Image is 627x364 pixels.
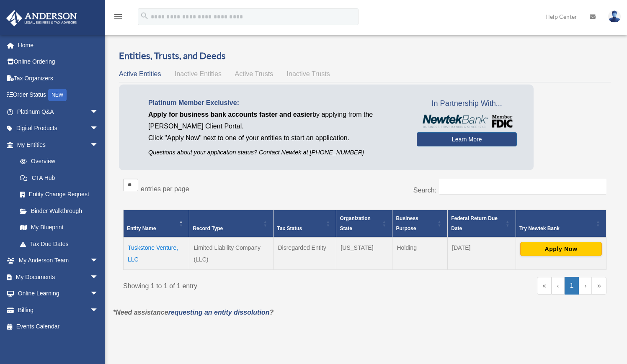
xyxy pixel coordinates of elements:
[148,97,404,109] p: Platinum Member Exclusive:
[90,302,107,319] span: arrow_drop_down
[6,269,111,285] a: My Documentsarrow_drop_down
[90,120,107,137] span: arrow_drop_down
[113,12,123,22] i: menu
[451,215,498,231] span: Federal Return Due Date
[90,136,107,154] span: arrow_drop_down
[12,219,107,236] a: My Blueprint
[277,226,302,231] span: Tax Status
[336,210,392,237] th: Organization State: Activate to sort
[148,109,404,132] p: by applying from the [PERSON_NAME] Client Portal.
[6,87,111,104] a: Order StatusNEW
[6,302,111,318] a: Billingarrow_drop_down
[119,49,611,62] h3: Entities, Trusts, and Deeds
[48,89,67,101] div: NEW
[274,237,336,270] td: Disregarded Entity
[12,236,107,252] a: Tax Due Dates
[6,285,111,302] a: Online Learningarrow_drop_down
[6,318,111,335] a: Events Calendar
[6,120,111,137] a: Digital Productsarrow_drop_down
[552,277,565,295] a: Previous
[123,277,359,292] div: Showing 1 to 1 of 1 entry
[148,147,404,158] p: Questions about your application status? Contact Newtek at [PHONE_NUMBER]
[516,210,606,237] th: Try Newtek Bank : Activate to sort
[6,252,111,269] a: My Anderson Teamarrow_drop_down
[124,237,189,270] td: Tuskstone Venture, LLC
[413,187,436,194] label: Search:
[119,70,161,77] span: Active Entities
[189,210,274,237] th: Record Type: Activate to sort
[6,54,111,70] a: Online Ordering
[148,132,404,144] p: Click "Apply Now" next to one of your entities to start an application.
[392,237,448,270] td: Holding
[537,277,552,295] a: First
[417,97,517,110] span: In Partnership With...
[4,10,80,26] img: Anderson Advisors Platinum Portal
[6,103,111,120] a: Platinum Q&Aarrow_drop_down
[189,237,274,270] td: Limited Liability Company (LLC)
[336,237,392,270] td: [US_STATE]
[579,277,592,295] a: Next
[608,10,621,23] img: User Pic
[592,277,606,295] a: Last
[12,203,107,219] a: Binder Walkthrough
[12,186,107,203] a: Entity Change Request
[6,70,111,87] a: Tax Organizers
[519,223,593,233] div: Try Newtek Bank
[417,132,517,146] a: Learn More
[421,115,513,128] img: NewtekBankLogoSM.png
[287,70,330,77] span: Inactive Trusts
[124,210,189,237] th: Entity Name: Activate to invert sorting
[235,70,274,77] span: Active Trusts
[12,169,107,186] a: CTA Hub
[6,37,111,54] a: Home
[90,252,107,269] span: arrow_drop_down
[140,11,149,21] i: search
[448,210,516,237] th: Federal Return Due Date: Activate to sort
[90,269,107,286] span: arrow_drop_down
[113,309,274,316] em: *Need assistance ?
[396,215,418,231] span: Business Purpose
[274,210,336,237] th: Tax Status: Activate to sort
[141,185,189,192] label: entries per page
[90,285,107,302] span: arrow_drop_down
[168,309,270,316] a: requesting an entity dissolution
[113,15,123,22] a: menu
[175,70,222,77] span: Inactive Entities
[565,277,579,295] a: 1
[448,237,516,270] td: [DATE]
[148,111,312,118] span: Apply for business bank accounts faster and easier
[6,136,107,153] a: My Entitiesarrow_drop_down
[127,226,156,231] span: Entity Name
[340,215,370,231] span: Organization State
[193,226,223,231] span: Record Type
[12,153,103,170] a: Overview
[90,103,107,120] span: arrow_drop_down
[392,210,448,237] th: Business Purpose: Activate to sort
[520,242,602,256] button: Apply Now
